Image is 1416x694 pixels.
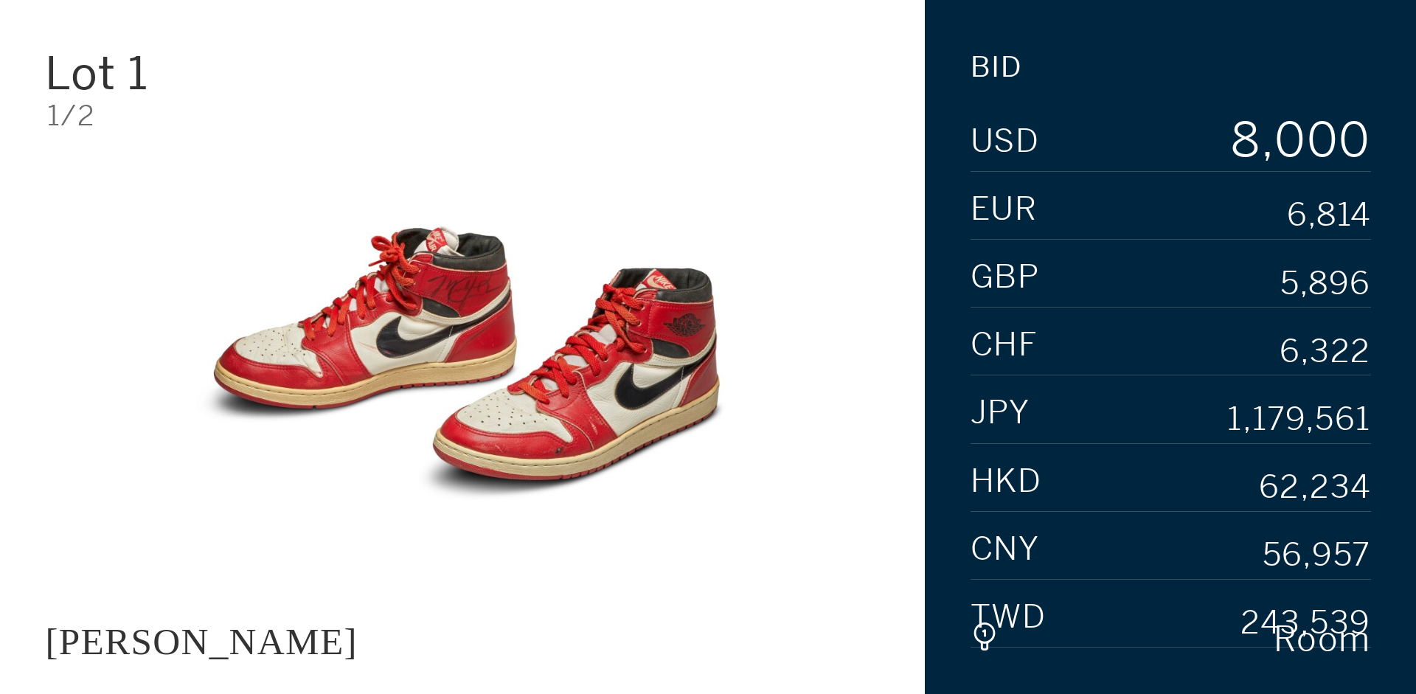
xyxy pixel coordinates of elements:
[971,329,1038,361] span: CHF
[971,125,1040,158] span: USD
[1287,200,1371,232] div: 6,814
[971,397,1030,429] span: JPY
[1280,268,1371,300] div: 5,896
[999,622,1370,656] div: Room
[971,193,1038,226] span: EUR
[971,261,1040,294] span: GBP
[1307,117,1339,164] div: 0
[47,102,880,130] div: 1/2
[971,533,1040,566] span: CNY
[1259,471,1371,504] div: 62,234
[1229,164,1261,211] div: 9
[45,51,323,96] div: Lot 1
[1240,608,1371,640] div: 243,539
[1229,117,1261,164] div: 8
[1274,117,1307,164] div: 0
[971,601,1047,634] span: TWD
[1263,540,1371,572] div: 56,957
[971,53,1022,81] div: Bid
[1280,336,1371,368] div: 6,322
[147,153,777,573] img: JACQUES MAJORELLE
[1339,117,1371,164] div: 0
[1227,403,1371,436] div: 1,179,561
[45,620,357,662] div: [PERSON_NAME]
[971,465,1042,498] span: HKD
